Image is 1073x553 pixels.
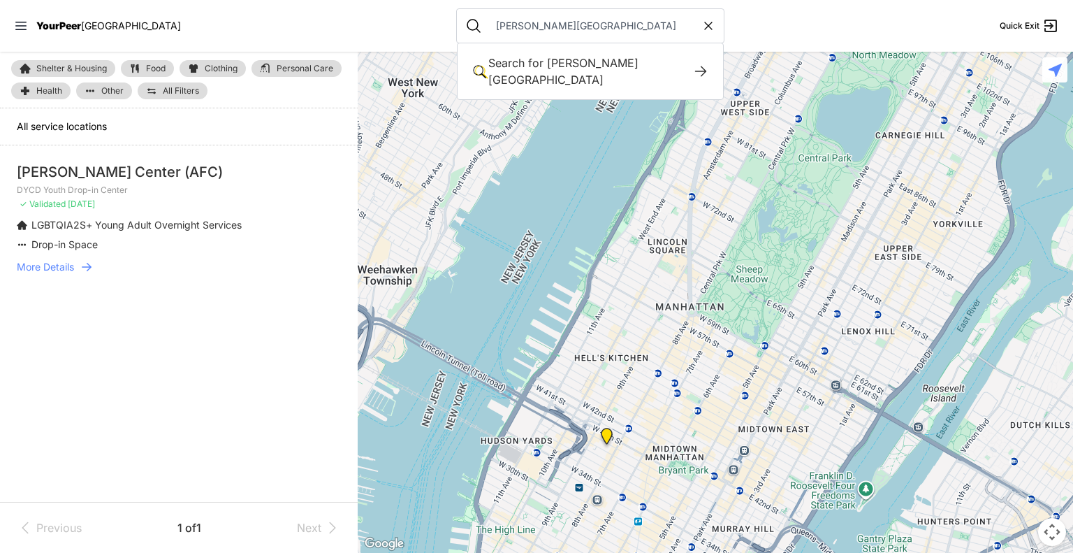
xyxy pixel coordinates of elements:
span: Shelter & Housing [36,64,107,73]
span: [DATE] [68,199,95,209]
span: of [185,521,196,535]
a: Personal Care [251,60,342,77]
span: Previous [36,519,82,536]
a: Open this area in Google Maps (opens a new window) [361,535,407,553]
span: All Filters [163,87,199,95]
span: Next [297,519,321,536]
span: 1 [196,521,201,535]
button: Map camera controls [1038,518,1066,546]
span: Health [36,87,62,95]
span: 1 [177,521,185,535]
a: Clothing [180,60,246,77]
span: [PERSON_NAME][GEOGRAPHIC_DATA] [488,56,638,87]
div: [PERSON_NAME] Center (AFC) [17,162,341,182]
input: Search [488,19,701,33]
img: Google [361,535,407,553]
span: ✓ Validated [20,199,66,209]
span: Other [101,87,124,95]
a: Quick Exit [1000,17,1059,34]
span: All service locations [17,120,107,132]
a: Shelter & Housing [11,60,115,77]
span: Quick Exit [1000,20,1039,31]
span: LGBTQIA2S+ Young Adult Overnight Services [31,219,242,231]
a: Food [121,60,174,77]
span: Personal Care [277,64,333,73]
span: Clothing [205,64,238,73]
a: All Filters [138,82,207,99]
a: YourPeer[GEOGRAPHIC_DATA] [36,22,181,30]
span: Food [146,64,166,73]
span: [GEOGRAPHIC_DATA] [81,20,181,31]
p: DYCD Youth Drop-in Center [17,185,341,196]
a: Health [11,82,71,99]
a: Other [76,82,132,99]
a: More Details [17,260,341,274]
span: YourPeer [36,20,81,31]
span: Search for [488,56,543,70]
span: More Details [17,260,74,274]
span: Drop-in Space [31,238,98,250]
div: DYCD Youth Drop-in Center [592,422,621,456]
